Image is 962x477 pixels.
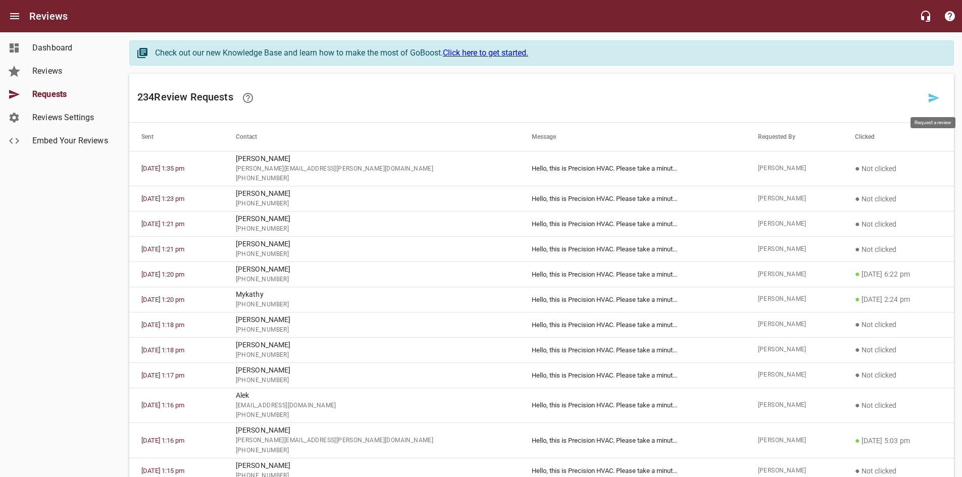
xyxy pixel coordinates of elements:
[236,446,508,456] span: [PHONE_NUMBER]
[520,262,746,287] td: Hello, this is Precision HVAC. Please take a minut ...
[758,320,831,330] span: [PERSON_NAME]
[236,239,508,249] p: [PERSON_NAME]
[32,135,109,147] span: Embed Your Reviews
[32,112,109,124] span: Reviews Settings
[236,436,508,446] span: [PERSON_NAME][EMAIL_ADDRESS][PERSON_NAME][DOMAIN_NAME]
[855,345,860,354] span: ●
[855,243,942,255] p: Not clicked
[236,264,508,275] p: [PERSON_NAME]
[236,401,508,411] span: [EMAIL_ADDRESS][DOMAIN_NAME]
[141,220,184,228] a: [DATE] 1:21 pm
[236,314,508,325] p: [PERSON_NAME]
[236,249,508,259] span: [PHONE_NUMBER]
[855,435,942,447] p: [DATE] 5:03 pm
[29,8,68,24] h6: Reviews
[855,194,860,203] span: ●
[224,123,520,151] th: Contact
[236,174,508,184] span: [PHONE_NUMBER]
[758,466,831,476] span: [PERSON_NAME]
[520,237,746,262] td: Hello, this is Precision HVAC. Please take a minut ...
[855,319,942,331] p: Not clicked
[758,294,831,304] span: [PERSON_NAME]
[520,123,746,151] th: Message
[236,376,508,386] span: [PHONE_NUMBER]
[855,344,942,356] p: Not clicked
[236,460,508,471] p: [PERSON_NAME]
[758,219,831,229] span: [PERSON_NAME]
[855,164,860,173] span: ●
[141,296,184,303] a: [DATE] 1:20 pm
[855,219,860,229] span: ●
[141,321,184,329] a: [DATE] 1:18 pm
[155,47,943,59] div: Check out our new Knowledge Base and learn how to make the most of GoBoost.
[236,289,508,300] p: Mykathy
[236,390,508,401] p: Alek
[236,224,508,234] span: [PHONE_NUMBER]
[236,300,508,310] span: [PHONE_NUMBER]
[141,346,184,354] a: [DATE] 1:18 pm
[236,365,508,376] p: [PERSON_NAME]
[758,345,831,355] span: [PERSON_NAME]
[855,244,860,254] span: ●
[236,199,508,209] span: [PHONE_NUMBER]
[32,42,109,54] span: Dashboard
[520,362,746,388] td: Hello, this is Precision HVAC. Please take a minut ...
[137,86,922,110] h6: 234 Review Request s
[855,218,942,230] p: Not clicked
[236,325,508,335] span: [PHONE_NUMBER]
[520,337,746,362] td: Hello, this is Precision HVAC. Please take a minut ...
[855,294,860,304] span: ●
[236,153,508,164] p: [PERSON_NAME]
[758,370,831,380] span: [PERSON_NAME]
[141,165,184,172] a: [DATE] 1:35 pm
[855,293,942,305] p: [DATE] 2:24 pm
[855,466,860,475] span: ●
[141,401,184,409] a: [DATE] 1:16 pm
[855,193,942,205] p: Not clicked
[236,350,508,360] span: [PHONE_NUMBER]
[758,164,831,174] span: [PERSON_NAME]
[855,400,860,410] span: ●
[3,4,27,28] button: Open drawer
[855,370,860,380] span: ●
[758,436,831,446] span: [PERSON_NAME]
[758,194,831,204] span: [PERSON_NAME]
[236,410,508,420] span: [PHONE_NUMBER]
[855,399,942,411] p: Not clicked
[141,245,184,253] a: [DATE] 1:21 pm
[758,400,831,410] span: [PERSON_NAME]
[129,123,224,151] th: Sent
[141,437,184,444] a: [DATE] 1:16 pm
[236,214,508,224] p: [PERSON_NAME]
[32,65,109,77] span: Reviews
[938,4,962,28] button: Support Portal
[236,86,260,110] a: Learn how requesting reviews can improve your online presence
[236,275,508,285] span: [PHONE_NUMBER]
[141,467,184,474] a: [DATE] 1:15 pm
[236,164,508,174] span: [PERSON_NAME][EMAIL_ADDRESS][PERSON_NAME][DOMAIN_NAME]
[855,269,860,279] span: ●
[520,423,746,458] td: Hello, this is Precision HVAC. Please take a minut ...
[758,244,831,254] span: [PERSON_NAME]
[520,186,746,211] td: Hello, this is Precision HVAC. Please take a minut ...
[236,188,508,199] p: [PERSON_NAME]
[520,312,746,337] td: Hello, this is Precision HVAC. Please take a minut ...
[236,340,508,350] p: [PERSON_NAME]
[855,320,860,329] span: ●
[520,287,746,312] td: Hello, this is Precision HVAC. Please take a minut ...
[141,195,184,202] a: [DATE] 1:23 pm
[855,436,860,445] span: ●
[855,369,942,381] p: Not clicked
[758,270,831,280] span: [PERSON_NAME]
[141,372,184,379] a: [DATE] 1:17 pm
[520,151,746,186] td: Hello, this is Precision HVAC. Please take a minut ...
[855,268,942,280] p: [DATE] 6:22 pm
[443,48,528,58] a: Click here to get started.
[520,211,746,237] td: Hello, this is Precision HVAC. Please take a minut ...
[32,88,109,100] span: Requests
[855,465,942,477] p: Not clicked
[141,271,184,278] a: [DATE] 1:20 pm
[843,123,954,151] th: Clicked
[236,425,508,436] p: [PERSON_NAME]
[914,4,938,28] button: Live Chat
